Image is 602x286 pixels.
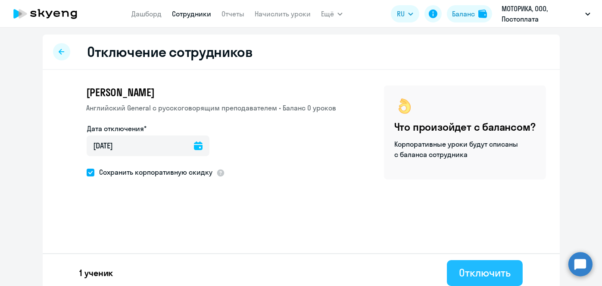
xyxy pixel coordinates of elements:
a: Отчеты [221,9,244,18]
div: Баланс [452,9,475,19]
button: Балансbalance [447,5,492,22]
h4: Что произойдет с балансом? [394,120,536,134]
div: Отключить [459,266,510,280]
p: 1 ученик [80,267,113,279]
img: balance [478,9,487,18]
span: [PERSON_NAME] [87,85,155,99]
a: Дашборд [131,9,162,18]
p: Английский General с русскоговорящим преподавателем • Баланс 0 уроков [87,103,337,113]
span: Ещё [321,9,334,19]
a: Начислить уроки [255,9,311,18]
span: RU [397,9,405,19]
a: Сотрудники [172,9,211,18]
img: ok [394,96,415,116]
button: Отключить [447,260,522,286]
p: Корпоративные уроки будут списаны с баланса сотрудника [394,139,519,160]
span: Сохранить корпоративную скидку [94,167,213,177]
h2: Отключение сотрудников [87,43,253,60]
button: МОТОРИКА, ООО, Постоплата [497,3,595,24]
label: Дата отключения* [87,123,147,134]
button: Ещё [321,5,343,22]
button: RU [391,5,419,22]
p: МОТОРИКА, ООО, Постоплата [502,3,582,24]
input: дд.мм.гггг [87,135,209,156]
